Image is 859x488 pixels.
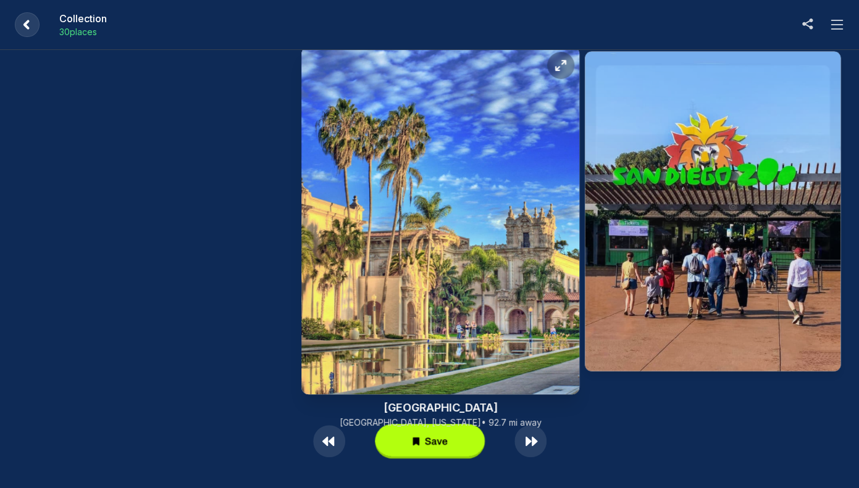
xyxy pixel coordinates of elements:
[301,399,579,416] h3: [GEOGRAPHIC_DATA]
[301,47,579,394] img: Balboa Park
[59,11,107,26] h1: Collection
[301,416,579,429] p: [GEOGRAPHIC_DATA], [US_STATE] • 92.7 mi away
[59,26,107,38] p: 30 place s
[547,52,574,79] button: Expand location details
[585,52,840,371] img: San Diego Zoo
